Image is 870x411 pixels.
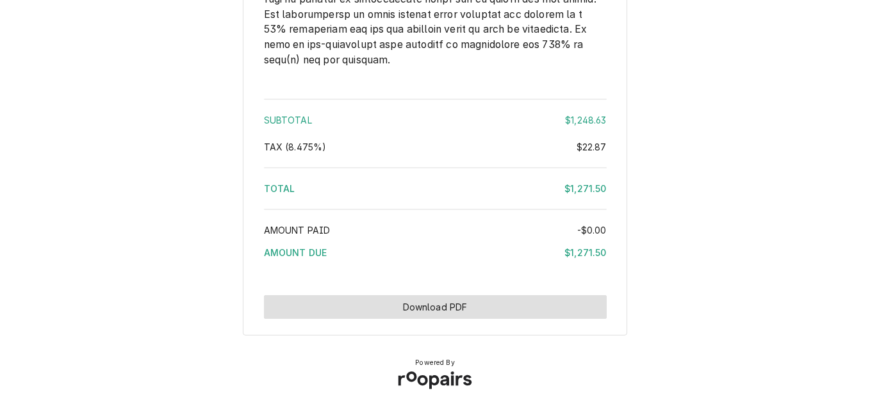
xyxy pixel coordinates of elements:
[264,182,607,195] div: Total
[577,223,607,237] div: -$0.00
[264,225,331,236] span: Amount Paid
[264,140,607,154] div: Tax
[264,223,607,237] div: Amount Paid
[264,113,607,127] div: Subtotal
[264,295,607,319] div: Button Group
[264,183,295,194] span: Total
[264,141,327,152] span: Tax ( 8.475% )
[264,295,607,319] button: Download PDF
[388,361,482,399] img: Roopairs
[565,113,606,127] div: $1,248.63
[264,247,327,258] span: Amount Due
[564,246,606,259] div: $1,271.50
[415,358,455,368] span: Powered By
[264,295,607,319] div: Button Group Row
[577,140,607,154] div: $22.87
[264,115,312,125] span: Subtotal
[564,182,606,195] div: $1,271.50
[264,246,607,259] div: Amount Due
[264,94,607,268] div: Amount Summary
